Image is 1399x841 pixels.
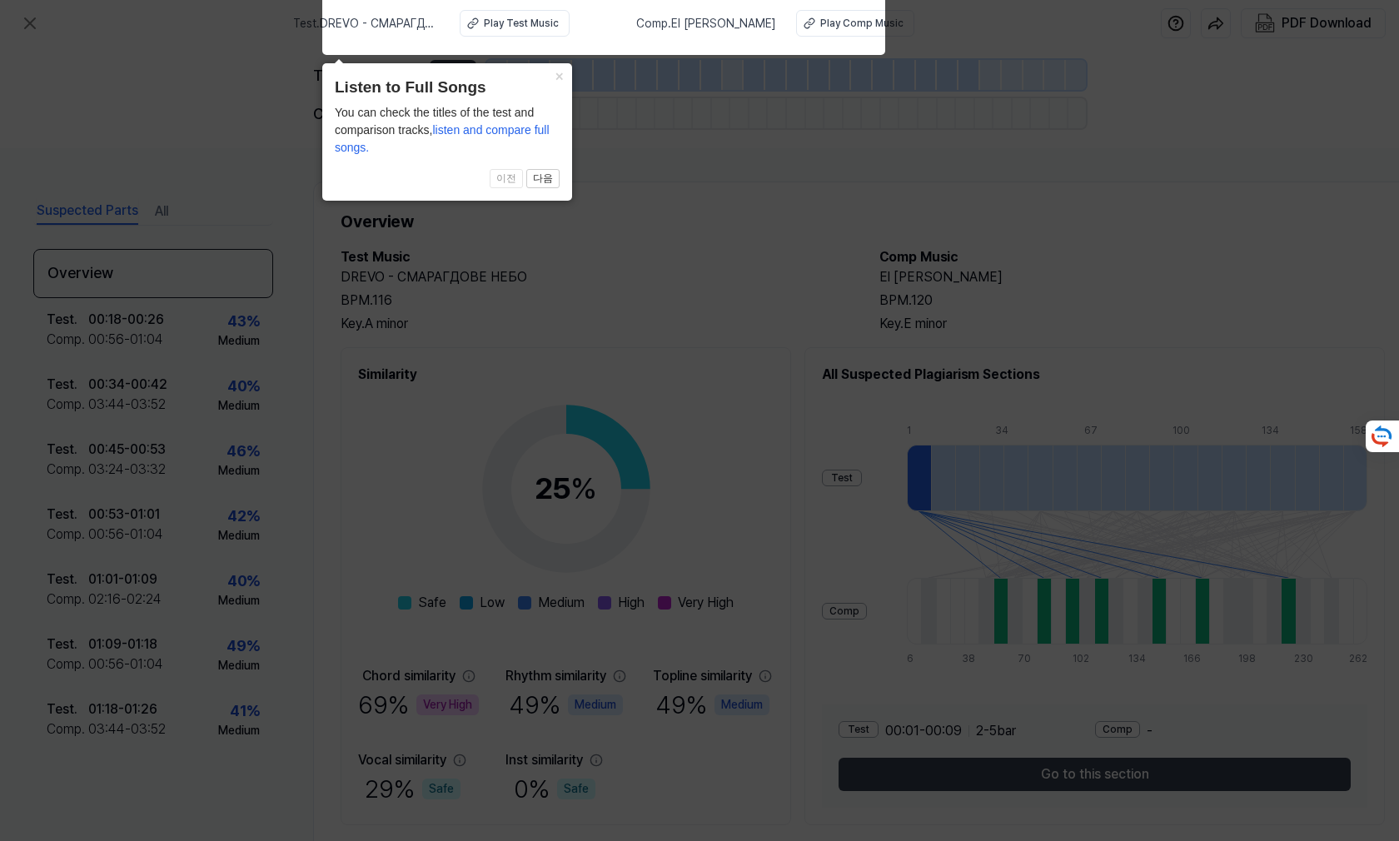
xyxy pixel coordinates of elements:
[335,104,560,157] div: You can check the titles of the test and comparison tracks,
[335,76,560,100] header: Listen to Full Songs
[820,16,904,31] div: Play Comp Music
[460,10,570,37] button: Play Test Music
[526,169,560,189] button: 다음
[636,15,776,32] span: Comp . El [PERSON_NAME]
[484,16,559,31] div: Play Test Music
[293,15,440,32] span: Test . DREVO - СМАРАГДОВЕ НЕБО
[545,63,572,87] button: Close
[796,10,914,37] button: Play Comp Music
[335,123,550,154] span: listen and compare full songs.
